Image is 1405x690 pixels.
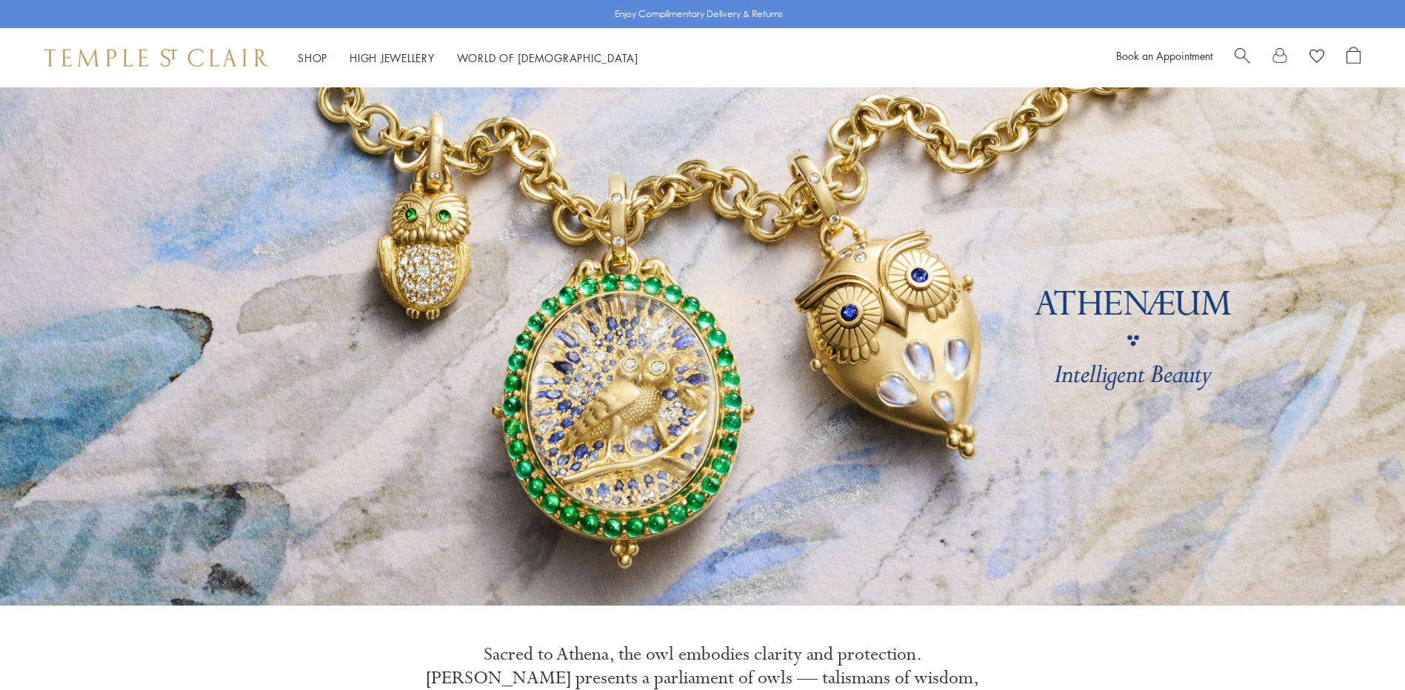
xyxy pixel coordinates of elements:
[44,49,268,67] img: Temple St. Clair
[298,49,638,67] nav: Main navigation
[298,50,327,65] a: ShopShop
[1309,47,1324,69] a: View Wishlist
[615,7,783,21] p: Enjoy Complimentary Delivery & Returns
[1346,47,1361,69] a: Open Shopping Bag
[1235,47,1250,69] a: Search
[350,50,435,65] a: High JewelleryHigh Jewellery
[457,50,638,65] a: World of [DEMOGRAPHIC_DATA]World of [DEMOGRAPHIC_DATA]
[1116,48,1212,63] a: Book an Appointment
[1331,620,1390,675] iframe: Gorgias live chat messenger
